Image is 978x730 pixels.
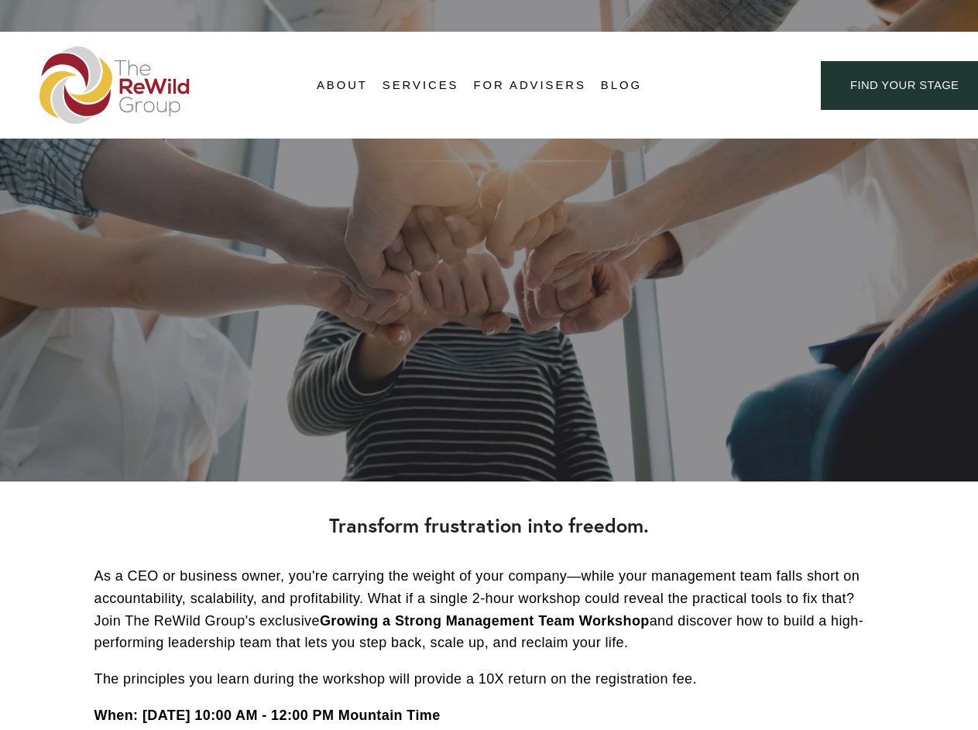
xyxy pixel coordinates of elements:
[39,46,191,124] img: The ReWild Group
[317,75,368,96] span: About
[94,708,139,723] strong: When:
[383,75,459,96] span: Services
[601,74,642,98] a: Blog
[320,613,650,629] strong: Growing a Strong Management Team Workshop
[317,74,368,98] a: folder dropdown
[94,668,884,691] p: The principles you learn during the workshop will provide a 10X return on the registration fee.
[94,565,884,654] p: As a CEO or business owner, you're carrying the weight of your company—while your management team...
[383,74,459,98] a: folder dropdown
[473,74,585,98] a: For Advisers
[329,512,649,538] strong: Transform frustration into freedom.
